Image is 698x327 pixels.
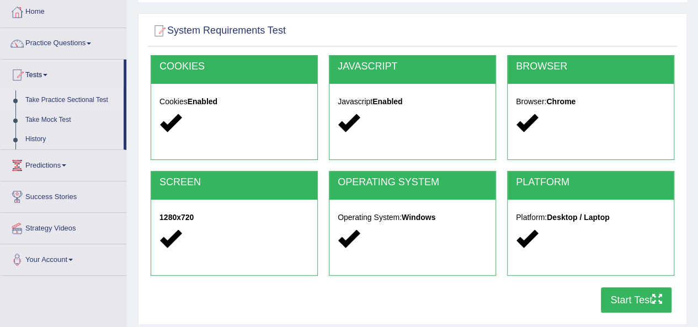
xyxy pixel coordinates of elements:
[20,110,124,130] a: Take Mock Test
[188,97,217,106] strong: Enabled
[601,287,672,313] button: Start Test
[516,61,665,72] h2: BROWSER
[516,177,665,188] h2: PLATFORM
[338,61,487,72] h2: JAVASCRIPT
[159,213,194,222] strong: 1280x720
[20,130,124,149] a: History
[1,181,126,209] a: Success Stories
[372,97,402,106] strong: Enabled
[159,98,309,106] h5: Cookies
[402,213,435,222] strong: Windows
[338,177,487,188] h2: OPERATING SYSTEM
[516,213,665,222] h5: Platform:
[547,213,610,222] strong: Desktop / Laptop
[338,98,487,106] h5: Javascript
[159,61,309,72] h2: COOKIES
[1,150,126,178] a: Predictions
[546,97,576,106] strong: Chrome
[1,244,126,272] a: Your Account
[516,98,665,106] h5: Browser:
[1,60,124,87] a: Tests
[151,23,286,39] h2: System Requirements Test
[1,28,126,56] a: Practice Questions
[338,213,487,222] h5: Operating System:
[1,213,126,240] a: Strategy Videos
[20,90,124,110] a: Take Practice Sectional Test
[159,177,309,188] h2: SCREEN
